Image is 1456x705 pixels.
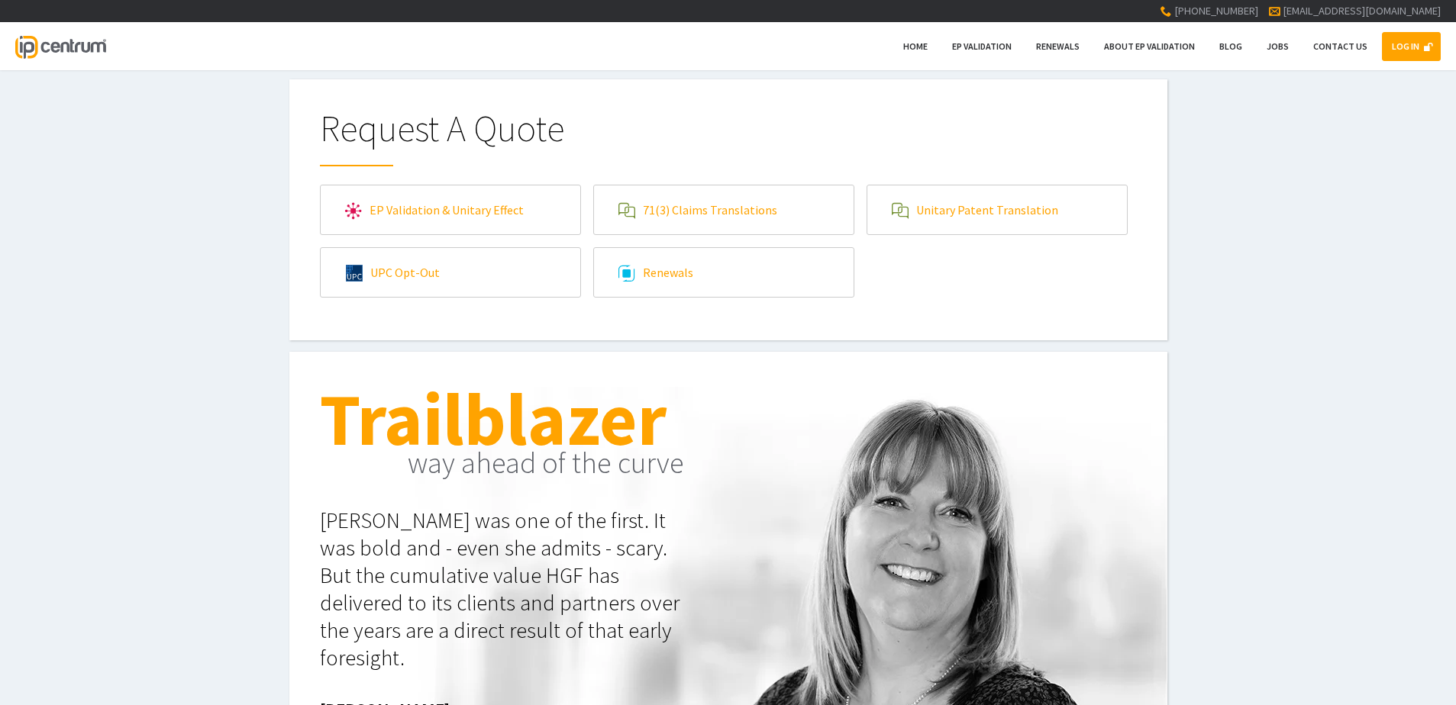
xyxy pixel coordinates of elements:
a: [EMAIL_ADDRESS][DOMAIN_NAME] [1283,4,1441,18]
a: IP Centrum [15,22,105,70]
a: Renewals [594,248,854,297]
span: Jobs [1267,40,1289,52]
span: Contact Us [1313,40,1367,52]
span: Blog [1219,40,1242,52]
a: Blog [1209,32,1252,61]
span: [PHONE_NUMBER] [1174,4,1258,18]
a: LOG IN [1382,32,1441,61]
a: 71(3) Claims Translations [594,185,854,234]
a: Jobs [1257,32,1299,61]
a: EP Validation & Unitary Effect [321,185,580,234]
img: upc.svg [346,265,363,282]
a: Unitary Patent Translation [867,185,1127,234]
a: Home [893,32,938,61]
a: Renewals [1026,32,1090,61]
span: Home [903,40,928,52]
a: UPC Opt-Out [321,248,580,297]
span: Renewals [1036,40,1080,52]
span: EP Validation [952,40,1012,52]
a: About EP Validation [1094,32,1205,61]
span: About EP Validation [1104,40,1195,52]
a: EP Validation [942,32,1022,61]
h1: Request A Quote [320,110,1137,166]
a: Contact Us [1303,32,1377,61]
